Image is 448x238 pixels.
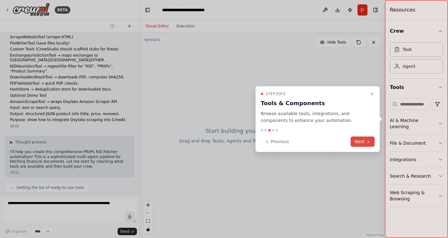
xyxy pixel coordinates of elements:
button: Next [351,137,375,147]
span: Step 3 of 5 [266,91,286,96]
h3: Tools & Components [261,99,367,107]
button: Previous [261,137,293,147]
button: Hide left sidebar [143,6,152,14]
button: Close walkthrough [368,90,376,97]
p: Browse available tools, integrations, and components to enhance your automation. [261,110,367,124]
